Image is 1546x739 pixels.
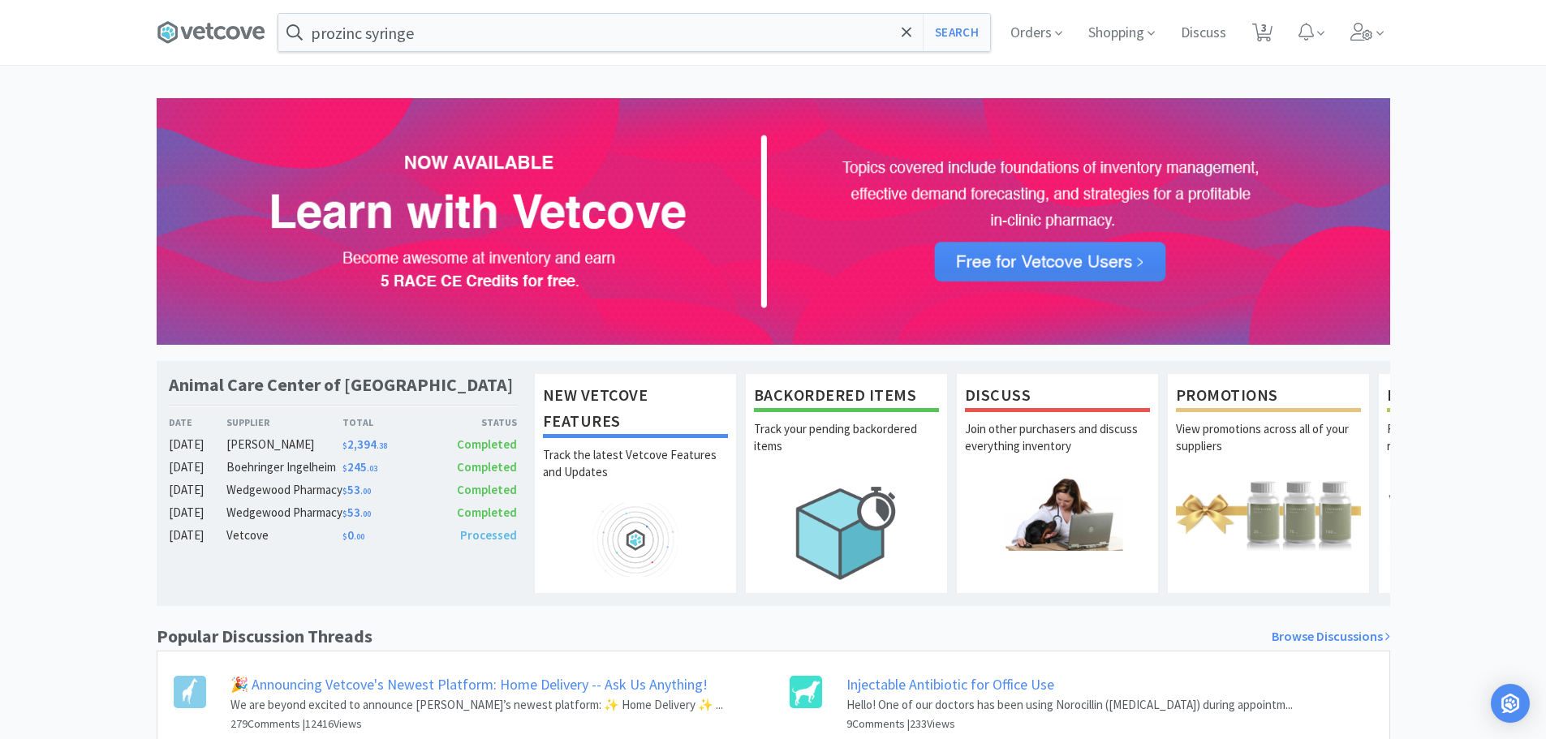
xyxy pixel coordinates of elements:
h1: Popular Discussion Threads [157,622,373,651]
div: Open Intercom Messenger [1491,684,1530,723]
div: [DATE] [169,435,227,454]
div: Wedgewood Pharmacy [226,480,342,500]
span: . 03 [367,463,377,474]
a: [DATE]Vetcove$0.00Processed [169,526,518,545]
div: [PERSON_NAME] [226,435,342,454]
span: $ [342,531,347,542]
img: 72e902af0f5a4fbaa8a378133742b35d.png [157,98,1390,345]
div: Status [430,415,518,430]
h6: 279 Comments | 12416 Views [230,715,723,733]
p: Track the latest Vetcove Features and Updates [543,446,728,503]
p: View promotions across all of your suppliers [1176,420,1361,477]
span: 53 [342,505,371,520]
span: . 00 [354,531,364,542]
span: Processed [460,527,517,543]
a: PromotionsView promotions across all of your suppliers [1167,373,1370,594]
span: Completed [457,436,517,452]
div: Total [342,415,430,430]
div: [DATE] [169,526,227,545]
h1: Animal Care Center of [GEOGRAPHIC_DATA] [169,373,513,397]
input: Search by item, sku, manufacturer, ingredient, size... [278,14,990,51]
h6: 9 Comments | 233 Views [846,715,1293,733]
p: Join other purchasers and discuss everything inventory [965,420,1150,477]
a: [DATE]Wedgewood Pharmacy$53.00Completed [169,503,518,522]
div: Wedgewood Pharmacy [226,503,342,522]
span: 53 [342,482,371,497]
p: Track your pending backordered items [754,420,939,477]
div: Date [169,415,227,430]
p: We are beyond excited to announce [PERSON_NAME]’s newest platform: ✨ Home Delivery ✨ ... [230,695,723,715]
span: Completed [457,482,517,497]
span: $ [342,440,347,451]
span: Completed [457,459,517,475]
span: . 38 [377,440,387,451]
a: Backordered ItemsTrack your pending backordered items [745,373,948,594]
span: $ [342,509,347,519]
div: [DATE] [169,503,227,522]
span: . 00 [360,509,371,519]
span: $ [342,486,347,496]
span: 2,394 [342,436,387,452]
img: hero_discuss.png [965,477,1150,551]
h1: Promotions [1176,382,1361,412]
a: Discuss [1174,26,1233,41]
img: hero_backorders.png [754,477,939,588]
a: Browse Discussions [1272,626,1390,647]
a: New Vetcove FeaturesTrack the latest Vetcove Features and Updates [534,373,737,594]
p: Hello! One of our doctors has been using Norocillin ([MEDICAL_DATA]) during appointm... [846,695,1293,715]
div: Supplier [226,415,342,430]
span: . 00 [360,486,371,496]
a: [DATE]Boehringer Ingelheim$245.03Completed [169,458,518,477]
span: 0 [342,527,364,543]
h1: New Vetcove Features [543,382,728,438]
h1: Backordered Items [754,382,939,412]
a: DiscussJoin other purchasers and discuss everything inventory [956,373,1159,594]
span: 245 [342,459,377,475]
div: Boehringer Ingelheim [226,458,342,477]
a: [DATE]Wedgewood Pharmacy$53.00Completed [169,480,518,500]
span: $ [342,463,347,474]
span: Completed [457,505,517,520]
div: [DATE] [169,458,227,477]
a: Injectable Antibiotic for Office Use [846,675,1054,694]
button: Search [923,14,990,51]
a: 🎉 Announcing Vetcove's Newest Platform: Home Delivery -- Ask Us Anything! [230,675,708,694]
h1: Discuss [965,382,1150,412]
img: hero_promotions.png [1176,477,1361,551]
div: Vetcove [226,526,342,545]
a: [DATE][PERSON_NAME]$2,394.38Completed [169,435,518,454]
img: hero_feature_roadmap.png [543,503,728,577]
a: 3 [1246,28,1279,42]
div: [DATE] [169,480,227,500]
